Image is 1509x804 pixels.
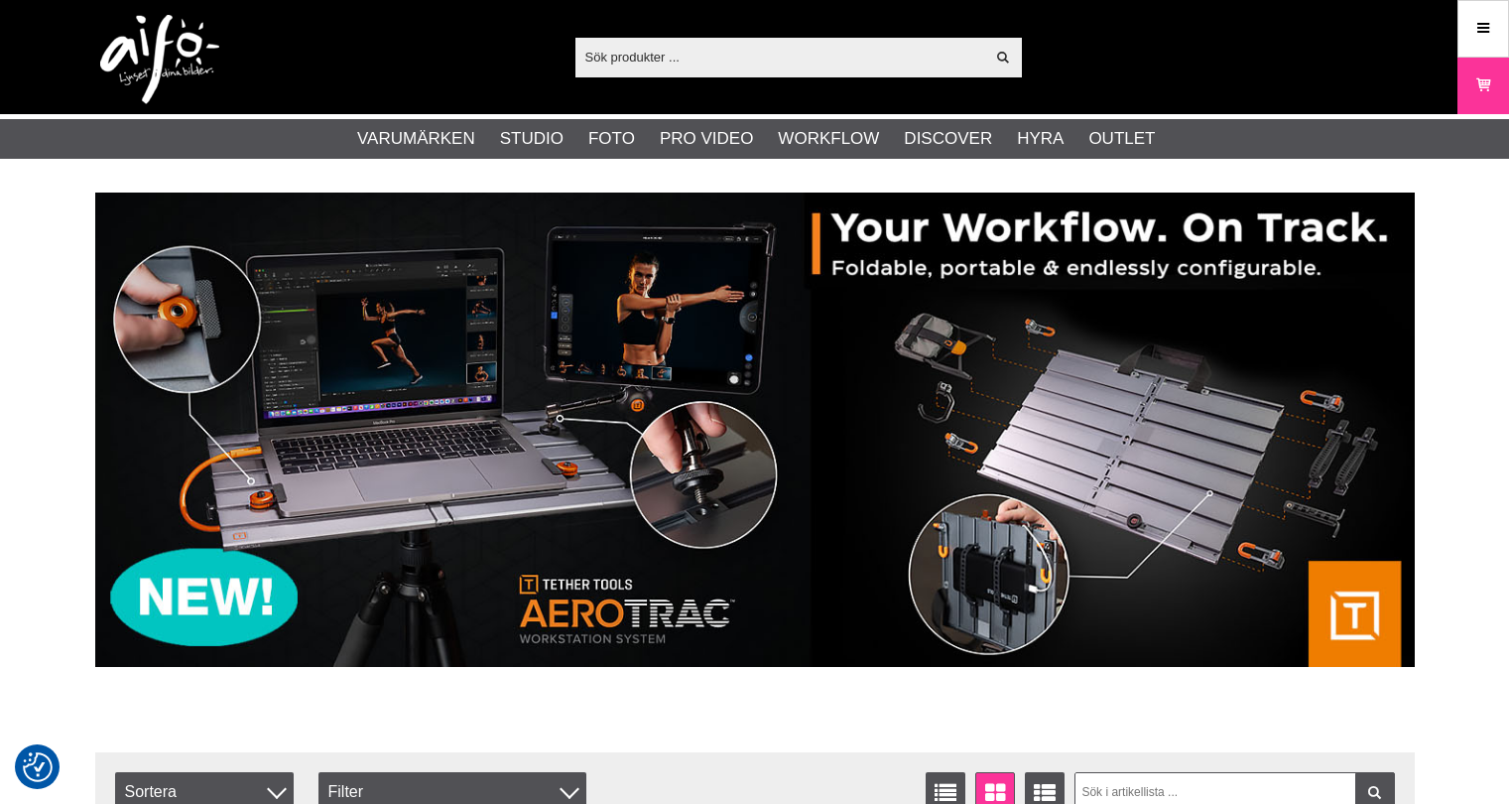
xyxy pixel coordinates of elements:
[23,752,53,782] img: Revisit consent button
[588,126,635,152] a: Foto
[660,126,753,152] a: Pro Video
[1017,126,1064,152] a: Hyra
[904,126,992,152] a: Discover
[23,749,53,785] button: Samtyckesinställningar
[500,126,564,152] a: Studio
[1088,126,1155,152] a: Outlet
[575,42,985,71] input: Sök produkter ...
[100,15,219,104] img: logo.png
[95,193,1415,667] img: Annons:007 banner-header-aerotrac-1390x500.jpg
[357,126,475,152] a: Varumärken
[778,126,879,152] a: Workflow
